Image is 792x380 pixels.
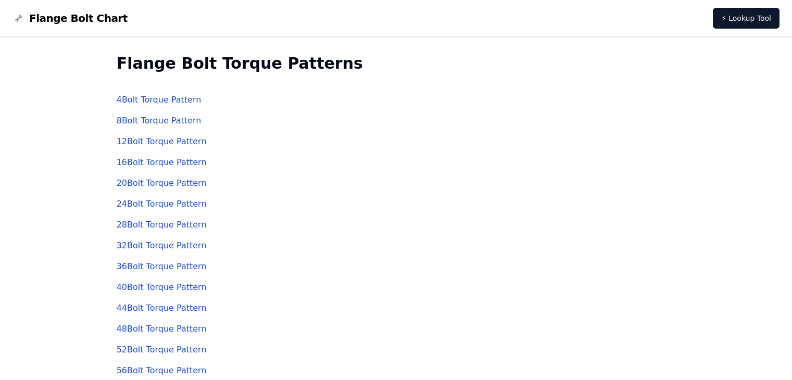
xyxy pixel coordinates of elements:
a: 16Bolt Torque Pattern [117,157,207,167]
h2: Flange Bolt Torque Patterns [117,54,676,73]
span: Flange Bolt Chart [29,11,128,26]
a: 24Bolt Torque Pattern [117,199,207,209]
a: 52Bolt Torque Pattern [117,345,207,354]
a: 44Bolt Torque Pattern [117,303,207,313]
a: 40Bolt Torque Pattern [117,282,207,292]
a: 12Bolt Torque Pattern [117,136,207,146]
a: 20Bolt Torque Pattern [117,178,207,188]
a: 8Bolt Torque Pattern [117,116,202,125]
a: 36Bolt Torque Pattern [117,261,207,271]
a: 48Bolt Torque Pattern [117,324,207,334]
a: 4Bolt Torque Pattern [117,95,202,105]
a: 56Bolt Torque Pattern [117,365,207,375]
a: 28Bolt Torque Pattern [117,220,207,230]
img: Flange Bolt Chart Logo [12,12,25,24]
a: ⚡ Lookup Tool [713,8,780,29]
a: 32Bolt Torque Pattern [117,240,207,250]
a: Flange Bolt Chart LogoFlange Bolt Chart [12,11,128,26]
